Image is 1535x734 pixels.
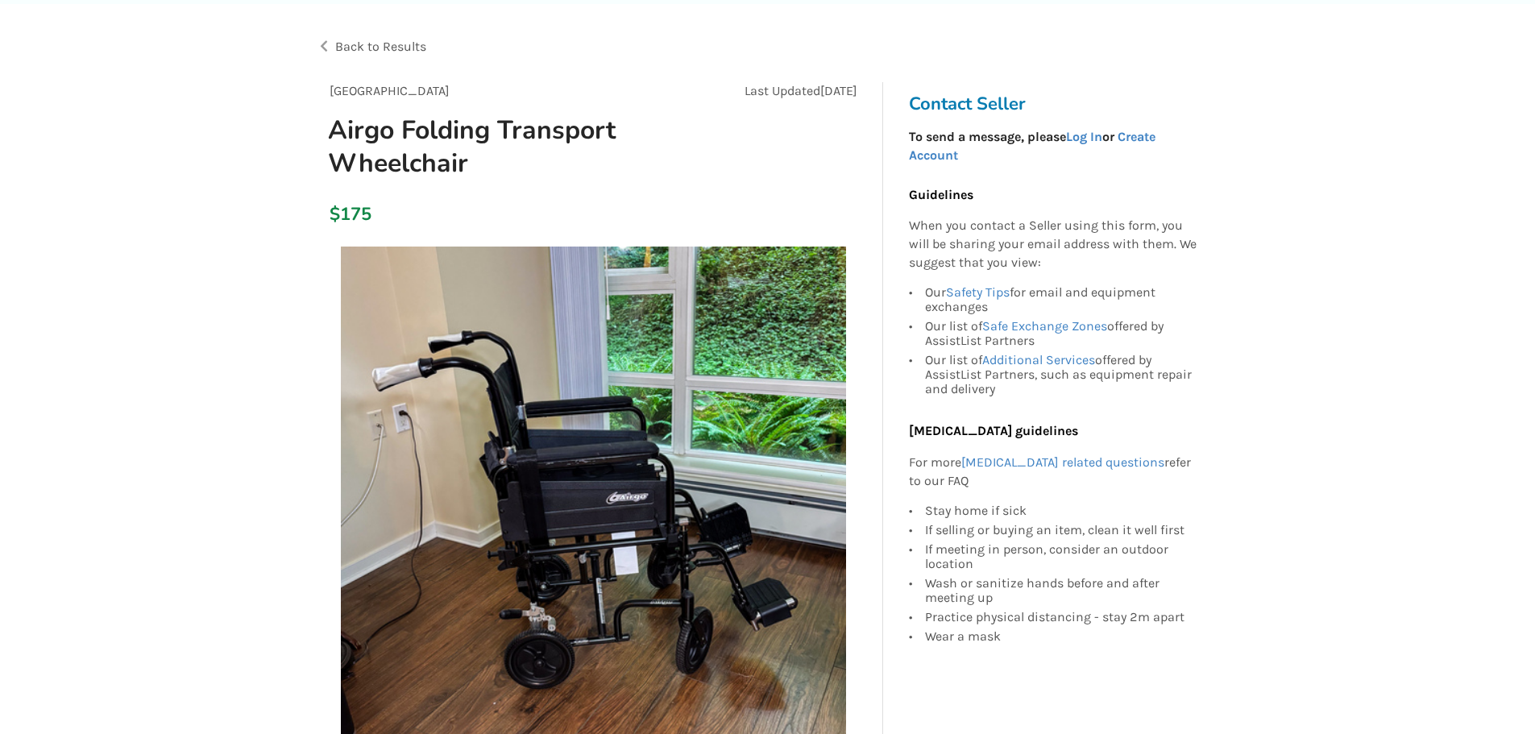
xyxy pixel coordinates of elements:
[909,217,1197,272] p: When you contact a Seller using this form, you will be sharing your email address with them. We s...
[909,129,1155,163] strong: To send a message, please or
[925,540,1197,574] div: If meeting in person, consider an outdoor location
[745,83,820,98] span: Last Updated
[925,574,1197,608] div: Wash or sanitize hands before and after meeting up
[335,39,426,54] span: Back to Results
[909,454,1197,491] p: For more refer to our FAQ
[330,203,338,226] div: $175
[925,504,1197,520] div: Stay home if sick
[909,187,973,202] b: Guidelines
[925,520,1197,540] div: If selling or buying an item, clean it well first
[925,285,1197,317] div: Our for email and equipment exchanges
[946,284,1010,300] a: Safety Tips
[925,627,1197,644] div: Wear a mask
[961,454,1164,470] a: [MEDICAL_DATA] related questions
[925,608,1197,627] div: Practice physical distancing - stay 2m apart
[330,83,450,98] span: [GEOGRAPHIC_DATA]
[909,129,1155,163] a: Create Account
[925,317,1197,350] div: Our list of offered by AssistList Partners
[909,423,1078,438] b: [MEDICAL_DATA] guidelines
[315,114,696,180] h1: Airgo Folding Transport Wheelchair
[820,83,857,98] span: [DATE]
[925,350,1197,396] div: Our list of offered by AssistList Partners, such as equipment repair and delivery
[1066,129,1102,144] a: Log In
[909,93,1205,115] h3: Contact Seller
[982,352,1095,367] a: Additional Services
[982,318,1107,334] a: Safe Exchange Zones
